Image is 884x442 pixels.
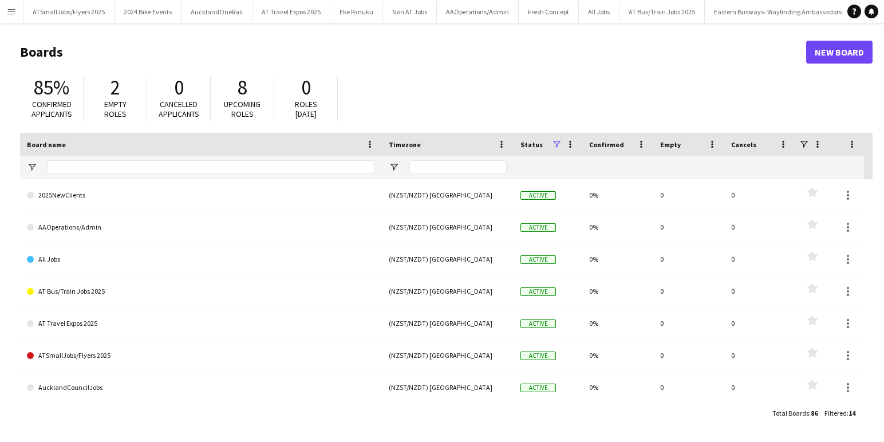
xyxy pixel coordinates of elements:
span: Confirmed [589,140,624,149]
button: 2024 Bike Events [115,1,181,23]
a: AAOperations/Admin [27,211,375,243]
button: ATSmallJobs/Flyers 2025 [23,1,115,23]
div: (NZST/NZDT) [GEOGRAPHIC_DATA] [382,211,514,243]
div: 0% [582,243,653,275]
div: (NZST/NZDT) [GEOGRAPHIC_DATA] [382,179,514,211]
a: AT Travel Expos 2025 [27,307,375,340]
div: 0 [653,211,724,243]
span: Filtered [824,409,847,417]
a: AT Bus/Train Jobs 2025 [27,275,375,307]
span: Active [520,352,556,360]
div: 0% [582,307,653,339]
div: 0 [724,372,795,403]
span: Roles [DATE] [295,99,317,119]
span: 0 [174,75,184,100]
a: 2025NewClients [27,179,375,211]
span: Active [520,319,556,328]
div: 0% [582,179,653,211]
div: 0 [724,275,795,307]
div: 0% [582,372,653,403]
div: 0 [724,179,795,211]
span: 14 [849,409,855,417]
button: All Jobs [579,1,619,23]
button: Fresh Concept [519,1,579,23]
h1: Boards [20,44,806,61]
div: 0 [724,307,795,339]
span: Empty [660,140,681,149]
div: 0% [582,275,653,307]
div: 0 [653,307,724,339]
span: Active [520,384,556,392]
div: 0% [582,211,653,243]
span: Cancels [731,140,756,149]
span: 0 [301,75,311,100]
div: 0 [653,243,724,275]
span: Confirmed applicants [31,99,72,119]
span: 85% [34,75,69,100]
div: 0 [724,211,795,243]
div: 0 [653,179,724,211]
input: Board name Filter Input [48,160,375,174]
span: Active [520,191,556,200]
a: All Jobs [27,243,375,275]
div: : [824,402,855,424]
span: Active [520,287,556,296]
span: Active [520,223,556,232]
span: Total Boards [772,409,809,417]
div: (NZST/NZDT) [GEOGRAPHIC_DATA] [382,340,514,371]
div: 0 [653,275,724,307]
span: Active [520,255,556,264]
div: 0% [582,340,653,371]
div: : [772,402,818,424]
div: (NZST/NZDT) [GEOGRAPHIC_DATA] [382,275,514,307]
button: Non AT Jobs [383,1,437,23]
div: 0 [724,243,795,275]
span: 8 [238,75,247,100]
span: 2 [110,75,120,100]
span: 86 [811,409,818,417]
button: Open Filter Menu [389,162,399,172]
button: Open Filter Menu [27,162,37,172]
button: Eke Panuku [330,1,383,23]
a: ATSmallJobs/Flyers 2025 [27,340,375,372]
div: 0 [653,372,724,403]
button: AAOperations/Admin [437,1,519,23]
span: Empty roles [104,99,127,119]
span: Status [520,140,543,149]
input: Timezone Filter Input [409,160,507,174]
a: New Board [806,41,873,64]
a: AucklandCouncilJobs [27,372,375,404]
span: Timezone [389,140,421,149]
div: (NZST/NZDT) [GEOGRAPHIC_DATA] [382,372,514,403]
div: (NZST/NZDT) [GEOGRAPHIC_DATA] [382,243,514,275]
button: AucklandOneRail [181,1,252,23]
div: (NZST/NZDT) [GEOGRAPHIC_DATA] [382,307,514,339]
div: 0 [724,340,795,371]
button: Eastern Busways- Wayfinding Ambassadors 2024 [705,1,866,23]
span: Board name [27,140,66,149]
div: 0 [653,340,724,371]
button: AT Travel Expos 2025 [252,1,330,23]
span: Cancelled applicants [159,99,199,119]
span: Upcoming roles [224,99,261,119]
button: AT Bus/Train Jobs 2025 [619,1,705,23]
